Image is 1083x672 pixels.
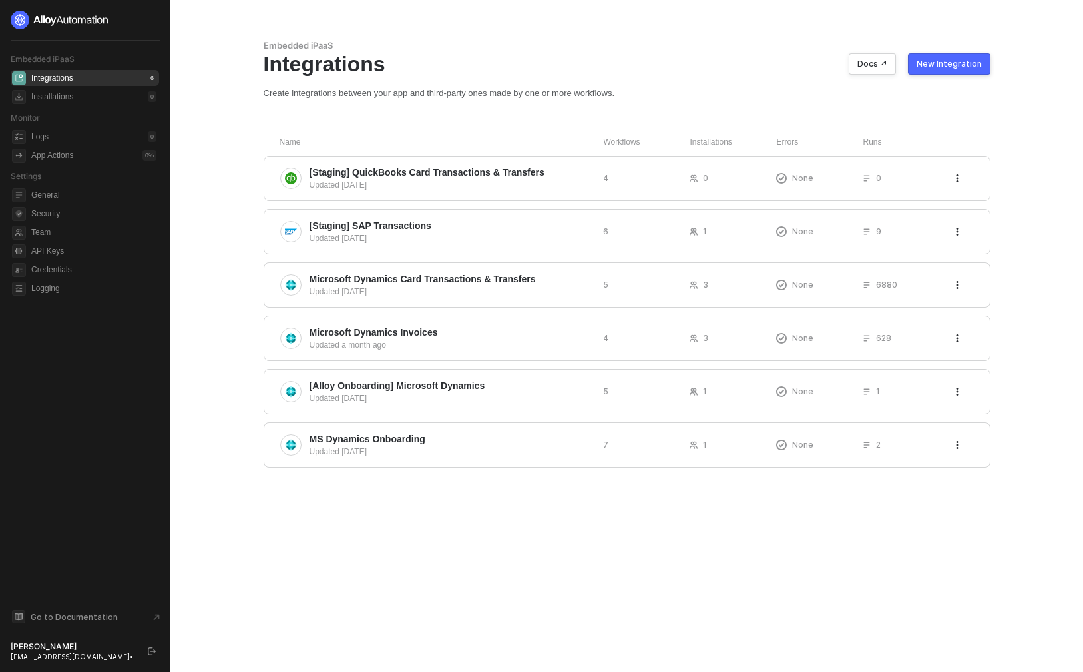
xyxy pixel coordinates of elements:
span: None [792,332,813,344]
span: icon-list [863,441,871,449]
span: icon-users [690,441,698,449]
img: integration-icon [285,439,297,451]
span: icon-users [690,388,698,396]
span: 1 [876,386,880,397]
span: Embedded iPaaS [11,54,75,64]
span: document-arrow [150,611,163,624]
span: icon-users [690,334,698,342]
div: Updated [DATE] [310,179,592,191]
span: General [31,187,156,203]
button: Docs ↗ [849,53,896,75]
div: Name [280,137,604,148]
span: API Keys [31,243,156,259]
span: 5 [603,279,608,290]
span: icon-exclamation [776,173,787,184]
span: icon-threedots [953,228,961,236]
span: Monitor [11,113,40,123]
span: icon-exclamation [776,280,787,290]
span: 9 [876,226,881,237]
span: 3 [703,279,708,290]
span: 3 [703,332,708,344]
span: None [792,172,813,184]
span: icon-threedots [953,388,961,396]
img: logo [11,11,109,29]
span: Settings [11,171,41,181]
span: icon-exclamation [776,440,787,450]
div: Logs [31,131,49,143]
div: 0 [148,131,156,142]
span: 4 [603,172,609,184]
span: icon-list [863,281,871,289]
span: icon-users [690,281,698,289]
span: installations [12,90,26,104]
span: Credentials [31,262,156,278]
div: Embedded iPaaS [264,40,990,51]
span: general [12,188,26,202]
div: [EMAIL_ADDRESS][DOMAIN_NAME] • [11,652,136,661]
span: 1 [703,439,707,450]
div: 0 % [142,150,156,161]
span: 1 [703,226,707,237]
div: Updated [DATE] [310,392,592,404]
div: Errors [777,137,863,148]
img: integration-icon [285,172,297,184]
button: New Integration [908,53,990,75]
a: Knowledge Base [11,609,160,625]
span: icon-list [863,388,871,396]
div: Create integrations between your app and third-party ones made by one or more workflows. [264,87,990,99]
span: icon-users [690,174,698,182]
span: documentation [12,610,25,623]
div: Updated [DATE] [310,446,592,458]
span: [Staging] QuickBooks Card Transactions & Transfers [310,166,544,179]
span: Microsoft Dynamics Card Transactions & Transfers [310,272,536,286]
span: api-key [12,244,26,258]
div: Docs ↗ [857,59,887,69]
span: Logging [31,280,156,296]
span: logging [12,282,26,296]
span: icon-threedots [953,441,961,449]
span: icon-threedots [953,281,961,289]
span: None [792,439,813,450]
span: 2 [876,439,881,450]
div: Workflows [604,137,690,148]
span: 0 [703,172,708,184]
span: 6 [603,226,608,237]
span: credentials [12,263,26,277]
div: 6 [148,73,156,83]
span: 5 [603,386,608,397]
div: App Actions [31,150,73,161]
img: integration-icon [285,386,297,398]
span: 0 [876,172,881,184]
span: icon-logs [12,130,26,144]
span: icon-exclamation [776,226,787,237]
span: icon-threedots [953,334,961,342]
div: Integrations [31,73,73,84]
img: integration-icon [285,332,297,344]
span: None [792,386,813,397]
div: Installations [690,137,777,148]
span: MS Dynamics Onboarding [310,432,425,446]
div: Updated [DATE] [310,232,592,244]
span: icon-app-actions [12,149,26,163]
span: icon-threedots [953,174,961,182]
span: Security [31,206,156,222]
div: [PERSON_NAME] [11,641,136,652]
span: 7 [603,439,608,450]
span: [Staging] SAP Transactions [310,219,431,232]
div: Installations [31,91,73,103]
span: Team [31,224,156,240]
span: Go to Documentation [31,611,118,623]
a: logo [11,11,159,29]
span: security [12,207,26,221]
span: [Alloy Onboarding] Microsoft Dynamics [310,379,485,392]
div: Integrations [264,51,990,77]
div: 0 [148,91,156,102]
span: integrations [12,71,26,85]
img: integration-icon [285,226,297,238]
span: icon-exclamation [776,333,787,344]
span: team [12,226,26,240]
span: None [792,279,813,290]
span: None [792,226,813,237]
span: 628 [876,332,891,344]
div: New Integration [917,59,982,69]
